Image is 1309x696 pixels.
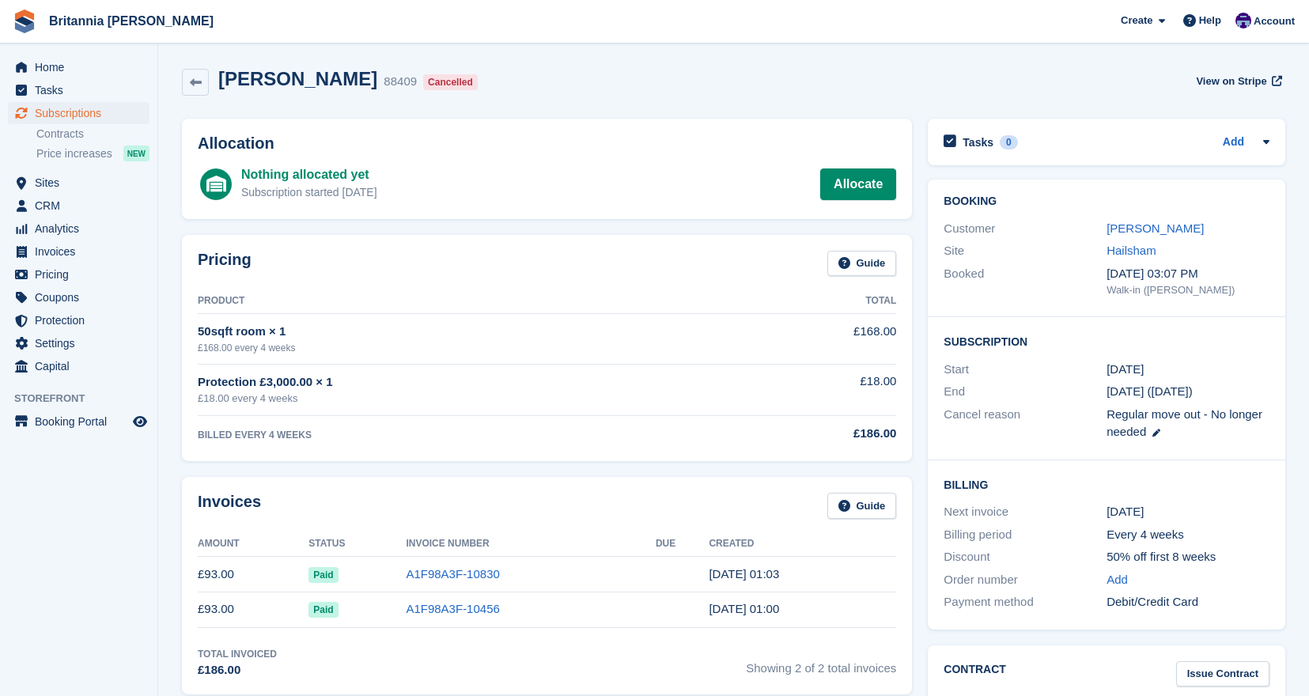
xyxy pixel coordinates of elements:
[131,412,149,431] a: Preview store
[827,251,897,277] a: Guide
[1000,135,1018,149] div: 0
[35,102,130,124] span: Subscriptions
[728,425,896,443] div: £186.00
[8,56,149,78] a: menu
[1107,265,1269,283] div: [DATE] 03:07 PM
[308,567,338,583] span: Paid
[8,102,149,124] a: menu
[8,217,149,240] a: menu
[728,314,896,364] td: £168.00
[198,493,261,519] h2: Invoices
[1107,548,1269,566] div: 50% off first 8 weeks
[35,286,130,308] span: Coupons
[198,557,308,592] td: £93.00
[1199,13,1221,28] span: Help
[1107,526,1269,544] div: Every 4 weeks
[198,134,896,153] h2: Allocation
[709,531,896,557] th: Created
[944,220,1107,238] div: Customer
[35,332,130,354] span: Settings
[198,661,277,679] div: £186.00
[406,567,499,581] a: A1F98A3F-10830
[1107,244,1156,257] a: Hailsham
[308,602,338,618] span: Paid
[1121,13,1152,28] span: Create
[36,127,149,142] a: Contracts
[944,333,1269,349] h2: Subscription
[944,195,1269,208] h2: Booking
[944,548,1107,566] div: Discount
[1107,571,1128,589] a: Add
[198,647,277,661] div: Total Invoiced
[36,146,112,161] span: Price increases
[944,503,1107,521] div: Next invoice
[8,309,149,331] a: menu
[13,9,36,33] img: stora-icon-8386f47178a22dfd0bd8f6a31ec36ba5ce8667c1dd55bd0f319d3a0aa187defe.svg
[1176,661,1269,687] a: Issue Contract
[198,341,728,355] div: £168.00 every 4 weeks
[123,146,149,161] div: NEW
[746,647,896,679] span: Showing 2 of 2 total invoices
[35,410,130,433] span: Booking Portal
[35,56,130,78] span: Home
[218,68,377,89] h2: [PERSON_NAME]
[35,240,130,263] span: Invoices
[944,476,1269,492] h2: Billing
[944,406,1107,441] div: Cancel reason
[14,391,157,407] span: Storefront
[384,73,417,91] div: 88409
[198,592,308,627] td: £93.00
[944,383,1107,401] div: End
[8,286,149,308] a: menu
[35,309,130,331] span: Protection
[944,593,1107,611] div: Payment method
[241,165,377,184] div: Nothing allocated yet
[944,265,1107,298] div: Booked
[1107,282,1269,298] div: Walk-in ([PERSON_NAME])
[36,145,149,162] a: Price increases NEW
[241,184,377,201] div: Subscription started [DATE]
[944,242,1107,260] div: Site
[1107,593,1269,611] div: Debit/Credit Card
[944,361,1107,379] div: Start
[1107,503,1269,521] div: [DATE]
[728,364,896,415] td: £18.00
[1107,361,1144,379] time: 2025-06-20 00:00:00 UTC
[8,410,149,433] a: menu
[1107,384,1193,398] span: [DATE] ([DATE])
[8,79,149,101] a: menu
[827,493,897,519] a: Guide
[656,531,709,557] th: Due
[1235,13,1251,28] img: Cameron Ballard
[43,8,220,34] a: Britannia [PERSON_NAME]
[35,172,130,194] span: Sites
[198,531,308,557] th: Amount
[8,263,149,286] a: menu
[198,323,728,341] div: 50sqft room × 1
[1223,134,1244,152] a: Add
[709,567,779,581] time: 2025-07-18 00:03:47 UTC
[709,602,779,615] time: 2025-06-20 00:00:32 UTC
[35,79,130,101] span: Tasks
[8,172,149,194] a: menu
[198,251,252,277] h2: Pricing
[8,195,149,217] a: menu
[198,428,728,442] div: BILLED EVERY 4 WEEKS
[1107,221,1204,235] a: [PERSON_NAME]
[1254,13,1295,29] span: Account
[944,571,1107,589] div: Order number
[406,531,655,557] th: Invoice Number
[406,602,499,615] a: A1F98A3F-10456
[963,135,993,149] h2: Tasks
[1196,74,1266,89] span: View on Stripe
[35,355,130,377] span: Capital
[198,289,728,314] th: Product
[728,289,896,314] th: Total
[35,195,130,217] span: CRM
[308,531,406,557] th: Status
[944,526,1107,544] div: Billing period
[8,332,149,354] a: menu
[1107,407,1262,439] span: Regular move out - No longer needed
[8,355,149,377] a: menu
[198,373,728,391] div: Protection £3,000.00 × 1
